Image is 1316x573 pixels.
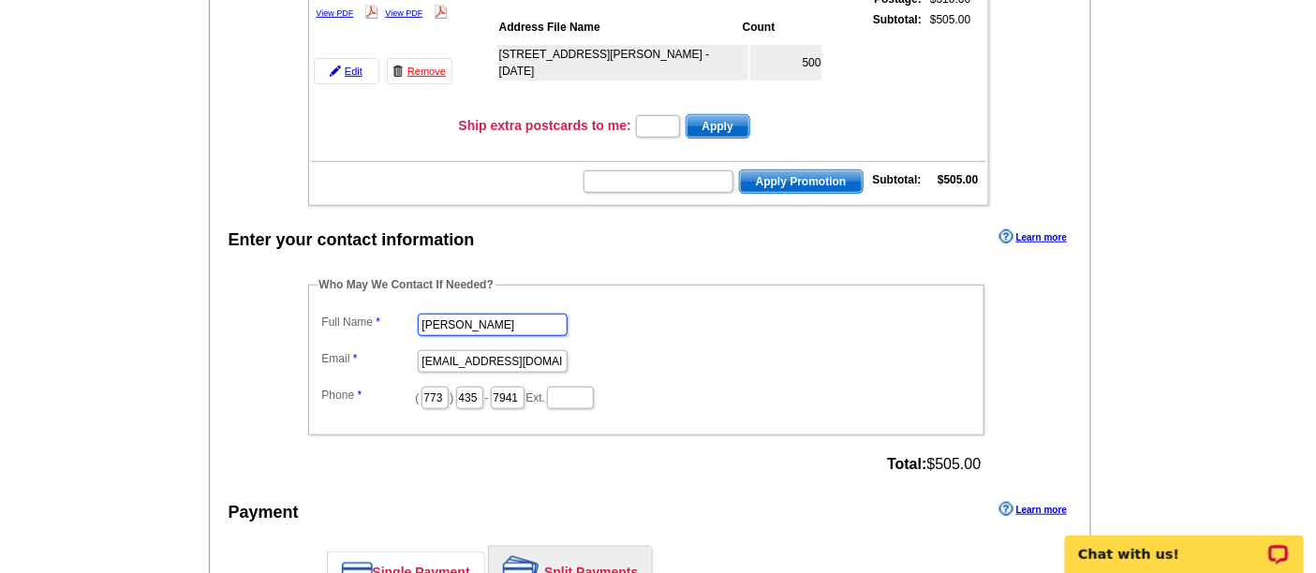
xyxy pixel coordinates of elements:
[873,173,922,186] strong: Subtotal:
[750,45,822,81] td: 500
[498,18,740,37] th: Address File Name
[498,45,748,81] td: [STREET_ADDRESS][PERSON_NAME] - [DATE]
[318,276,495,293] legend: Who May We Contact If Needed?
[686,114,750,139] button: Apply
[364,5,378,19] img: pdf_logo.png
[322,387,416,404] label: Phone
[229,228,475,253] div: Enter your contact information
[1053,514,1316,573] iframe: LiveChat chat widget
[887,456,981,473] span: $505.00
[742,18,822,37] th: Count
[322,314,416,331] label: Full Name
[999,229,1067,244] a: Learn more
[322,350,416,367] label: Email
[938,173,978,186] strong: $505.00
[459,117,631,134] h3: Ship extra postcards to me:
[387,58,452,84] a: Remove
[392,66,404,77] img: trashcan-icon.gif
[740,170,863,193] span: Apply Promotion
[434,5,448,19] img: pdf_logo.png
[386,8,423,18] a: View PDF
[687,115,749,138] span: Apply
[314,58,379,84] a: Edit
[229,500,299,525] div: Payment
[924,10,971,108] td: $505.00
[999,502,1067,517] a: Learn more
[873,13,922,26] strong: Subtotal:
[887,456,926,472] strong: Total:
[739,169,864,194] button: Apply Promotion
[318,382,975,411] dd: ( ) - Ext.
[330,66,341,77] img: pencil-icon.gif
[317,8,354,18] a: View PDF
